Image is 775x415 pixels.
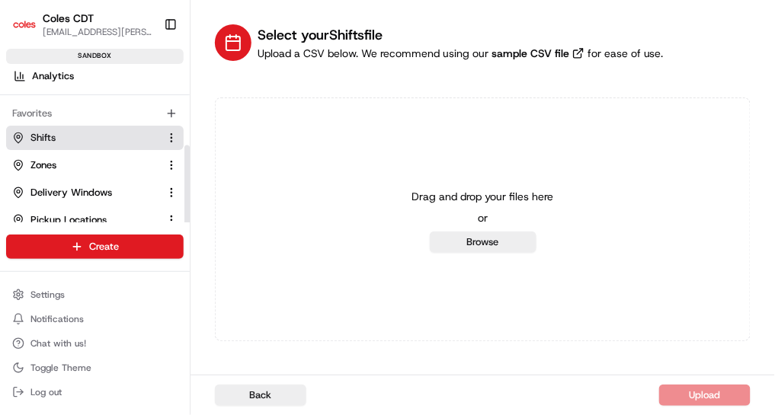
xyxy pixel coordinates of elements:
span: Delivery Windows [30,186,112,200]
span: Zones [30,158,56,172]
button: Shifts [6,126,184,150]
button: Coles CDT [43,11,94,26]
span: Analytics [32,69,74,83]
div: 📗 [15,222,27,234]
img: Nash [15,14,46,45]
button: Log out [6,381,184,403]
span: Notifications [30,313,84,325]
a: Powered byPylon [107,257,184,269]
span: Chat with us! [30,337,86,350]
span: Knowledge Base [30,220,117,235]
span: API Documentation [144,220,245,235]
span: Pickup Locations [30,213,107,227]
h1: Select your Shifts file [258,24,664,46]
a: Shifts [12,131,159,145]
p: or [478,210,488,225]
div: sandbox [6,49,184,64]
a: Delivery Windows [12,186,159,200]
button: Settings [6,284,184,305]
div: Favorites [6,101,184,126]
span: Settings [30,289,65,301]
button: Delivery Windows [6,180,184,205]
div: Upload a CSV below. We recommend using our for ease of use. [258,46,664,61]
div: Start new chat [52,145,250,160]
p: Welcome 👋 [15,60,277,85]
a: 📗Knowledge Base [9,214,123,241]
a: Zones [12,158,159,172]
span: Shifts [30,131,56,145]
button: Create [6,235,184,259]
span: Log out [30,386,62,398]
button: Toggle Theme [6,357,184,378]
button: Pickup Locations [6,208,184,232]
a: Pickup Locations [12,213,159,227]
span: Create [89,240,119,254]
button: Back [215,385,306,406]
a: Analytics [6,64,190,88]
input: Clear [40,97,251,113]
button: [EMAIL_ADDRESS][PERSON_NAME][PERSON_NAME][DOMAIN_NAME] [43,26,152,38]
img: 1736555255976-a54dd68f-1ca7-489b-9aae-adbdc363a1c4 [15,145,43,172]
span: Pylon [152,257,184,269]
button: Start new chat [259,149,277,168]
button: Coles CDTColes CDT[EMAIL_ADDRESS][PERSON_NAME][PERSON_NAME][DOMAIN_NAME] [6,6,158,43]
button: Zones [6,153,184,177]
button: Notifications [6,308,184,330]
button: Browse [430,231,536,253]
a: sample CSV file [488,46,588,61]
div: 💻 [129,222,141,234]
p: Drag and drop your files here [412,189,554,204]
img: Coles CDT [12,12,37,37]
button: Chat with us! [6,333,184,354]
a: 💻API Documentation [123,214,251,241]
span: Toggle Theme [30,362,91,374]
div: We're available if you need us! [52,160,193,172]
